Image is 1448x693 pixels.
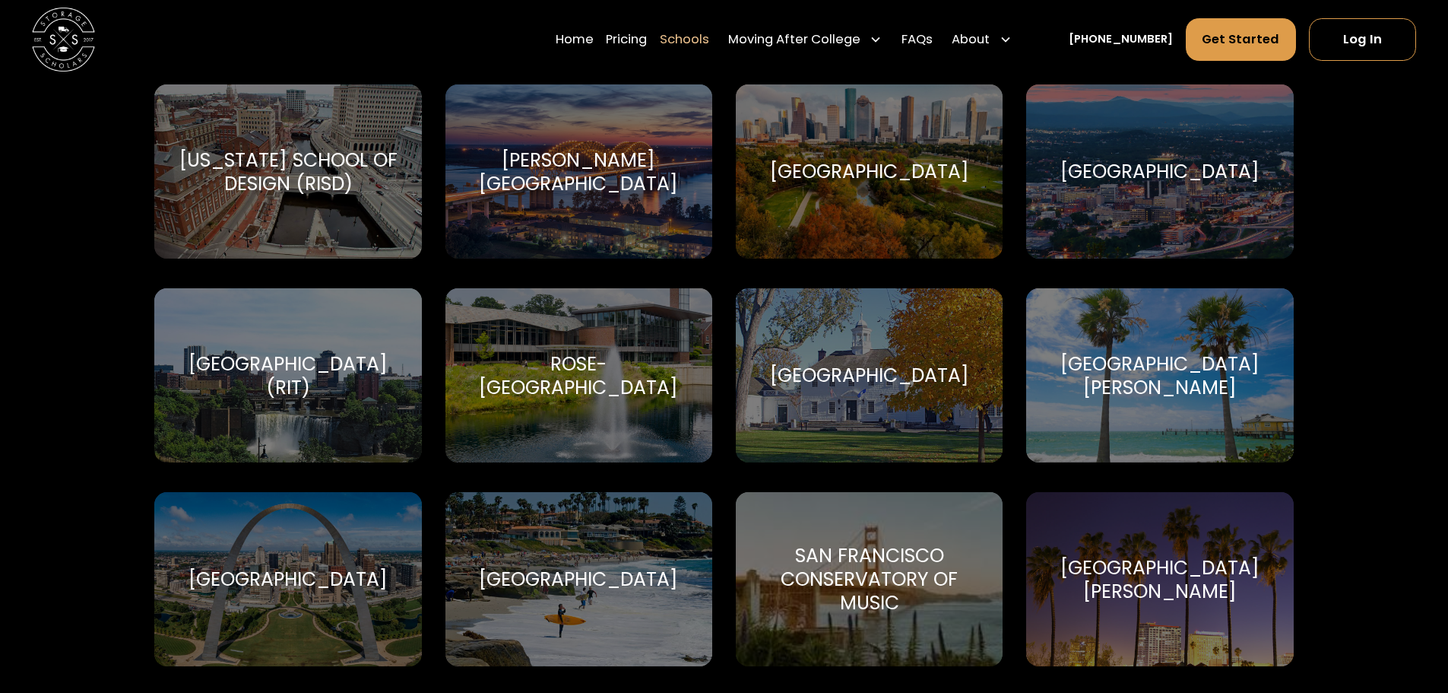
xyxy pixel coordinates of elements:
[1045,352,1274,399] div: [GEOGRAPHIC_DATA][PERSON_NAME]
[1309,18,1416,61] a: Log In
[770,364,969,387] div: [GEOGRAPHIC_DATA]
[1045,556,1274,603] div: [GEOGRAPHIC_DATA][PERSON_NAME]
[445,288,712,463] a: Go to selected school
[479,567,678,591] div: [GEOGRAPHIC_DATA]
[946,17,1019,62] div: About
[736,288,1003,463] a: Go to selected school
[1186,18,1297,61] a: Get Started
[901,17,933,62] a: FAQs
[606,17,647,62] a: Pricing
[173,352,402,399] div: [GEOGRAPHIC_DATA] (RIT)
[464,148,693,196] div: [PERSON_NAME][GEOGRAPHIC_DATA]
[154,84,421,259] a: Go to selected school
[722,17,889,62] div: Moving After College
[154,492,421,666] a: Go to selected school
[445,84,712,259] a: Go to selected school
[736,492,1003,666] a: Go to selected school
[173,148,402,196] div: [US_STATE] School of Design (RISD)
[189,567,388,591] div: [GEOGRAPHIC_DATA]
[1026,288,1293,463] a: Go to selected school
[1026,492,1293,666] a: Go to selected school
[1060,160,1259,183] div: [GEOGRAPHIC_DATA]
[556,17,594,62] a: Home
[464,352,693,399] div: Rose-[GEOGRAPHIC_DATA]
[32,8,95,71] img: Storage Scholars main logo
[770,160,969,183] div: [GEOGRAPHIC_DATA]
[736,84,1003,259] a: Go to selected school
[445,492,712,666] a: Go to selected school
[154,288,421,463] a: Go to selected school
[1069,31,1173,48] a: [PHONE_NUMBER]
[660,17,709,62] a: Schools
[952,30,990,49] div: About
[755,544,984,615] div: San Francisco Conservatory of Music
[1026,84,1293,259] a: Go to selected school
[728,30,860,49] div: Moving After College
